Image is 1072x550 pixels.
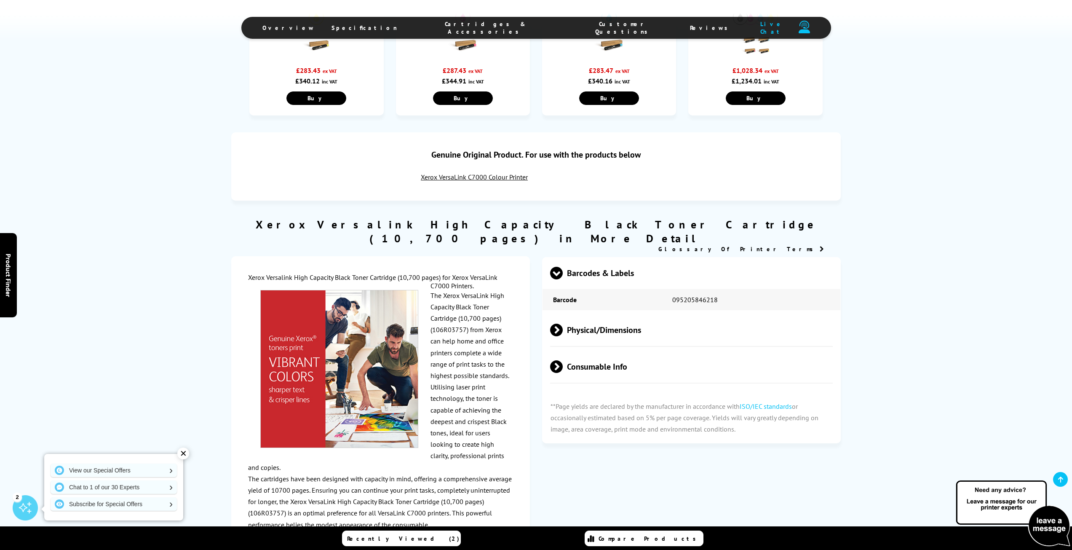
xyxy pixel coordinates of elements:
a: Glossary Of Printer Terms [658,245,824,253]
span: Cartridges & Accessories [414,20,557,35]
div: £340.12 [256,77,377,85]
span: Buy [454,94,472,102]
span: Live Chat [749,20,794,35]
div: £287.43 [402,66,524,75]
span: inc VAT [468,78,484,85]
div: £1,234.01 [695,77,816,85]
div: £344.91 [402,77,524,85]
span: Customer Questions [574,20,673,35]
span: Barcodes & Labels [550,258,833,289]
span: Buy [600,94,618,102]
img: Xerox VersaLink High Capacity Cyan Toner Cartridge (10,100 pages) [594,31,624,60]
a: ISO/IEC standards [740,402,792,410]
a: Subscribe for Special Offers [51,497,177,511]
div: 2 [13,492,22,502]
span: ex VAT [615,68,630,74]
div: £283.43 [256,66,377,75]
p: The cartridges have been designed with capacity in mind, offering a comprehensive average yield o... [248,473,513,531]
a: Recently Viewed (2) [342,531,461,546]
span: ex VAT [323,68,337,74]
span: Buy [307,94,326,102]
span: Consumable Info [550,351,833,383]
div: ✕ [177,448,189,459]
img: Xerox VersaLink High Capacity Magenta Toner Cartridge (10,100 pages) [448,31,478,60]
img: user-headset-duotone.svg [799,21,810,33]
img: Open Live Chat window [954,479,1072,548]
span: Reviews [690,24,732,32]
a: Xerox VersaLink C7000 Colour Printer [421,173,528,181]
div: £1,028.34 [695,66,816,75]
span: Overview [262,24,315,32]
div: Genuine Original Product. For use with the products below [240,141,832,169]
span: Specification [331,24,397,32]
img: xerox-cons-usp-1-med.jpg [260,290,418,448]
img: Xerox VersaLink Hi Capacity Toner Value Pack CMY (10.1k) K (10.7k) [741,31,770,60]
span: inc VAT [322,78,337,85]
a: Compare Products [585,531,703,546]
span: Compare Products [599,535,700,542]
span: Buy [746,94,765,102]
span: ex VAT [765,68,779,74]
h2: Xerox Versalink High Capacity Black Toner Cartridge (10,700 pages) in More Detail [231,217,841,245]
span: inc VAT [615,78,630,85]
span: Product Finder [4,253,13,297]
span: ex VAT [468,68,483,74]
img: Xerox Versalink High Capacity Yellow Toner Cartridge (10,100 pages) [302,31,331,60]
span: Recently Viewed (2) [347,535,460,542]
div: £340.16 [548,77,670,85]
p: **Page yields are declared by the manufacturer in accordance with or occasionally estimated based... [542,392,841,444]
a: Chat to 1 of our 30 Experts [51,480,177,494]
span: Physical/Dimensions [550,314,833,346]
a: View our Special Offers [51,464,177,477]
span: inc VAT [764,78,779,85]
div: £283.47 [548,66,670,75]
td: Barcode [543,289,662,310]
td: 095205846218 [662,289,840,310]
